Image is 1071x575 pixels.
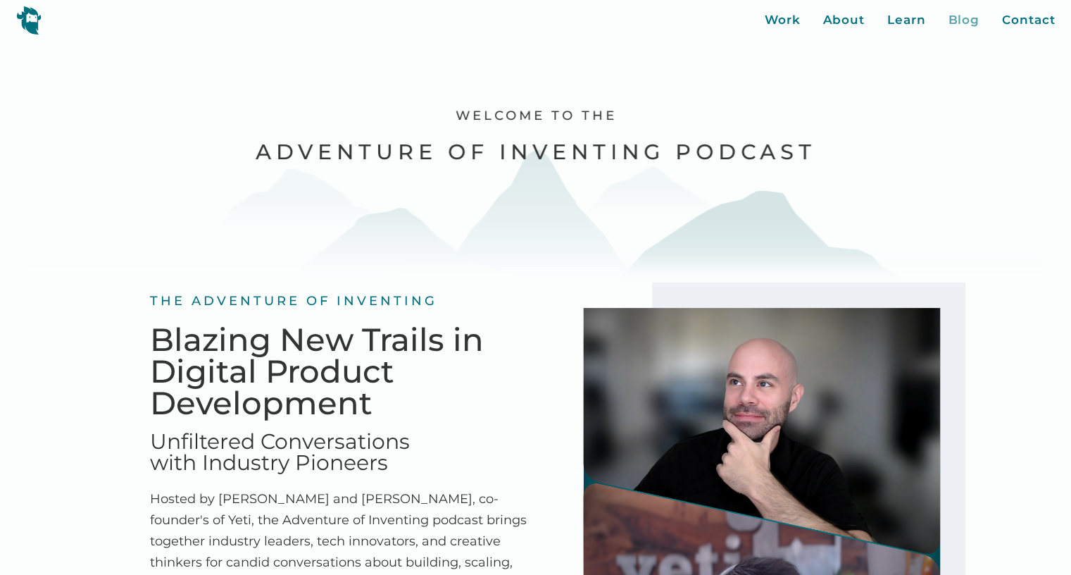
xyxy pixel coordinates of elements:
[150,410,533,488] h1: Unfiltered Conversations with Industry Pioneers
[256,138,816,166] h2: adventure of inventing podcast
[16,6,42,35] img: yeti logo icon
[150,323,533,419] h1: Blazing New Trails in Digital Product Development
[150,293,533,309] h2: the adventure of inventing
[822,11,865,30] a: About
[765,11,801,30] a: Work
[948,11,979,30] a: Blog
[455,108,616,124] h1: Welcome to the
[1002,11,1055,30] a: Contact
[887,11,926,30] a: Learn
